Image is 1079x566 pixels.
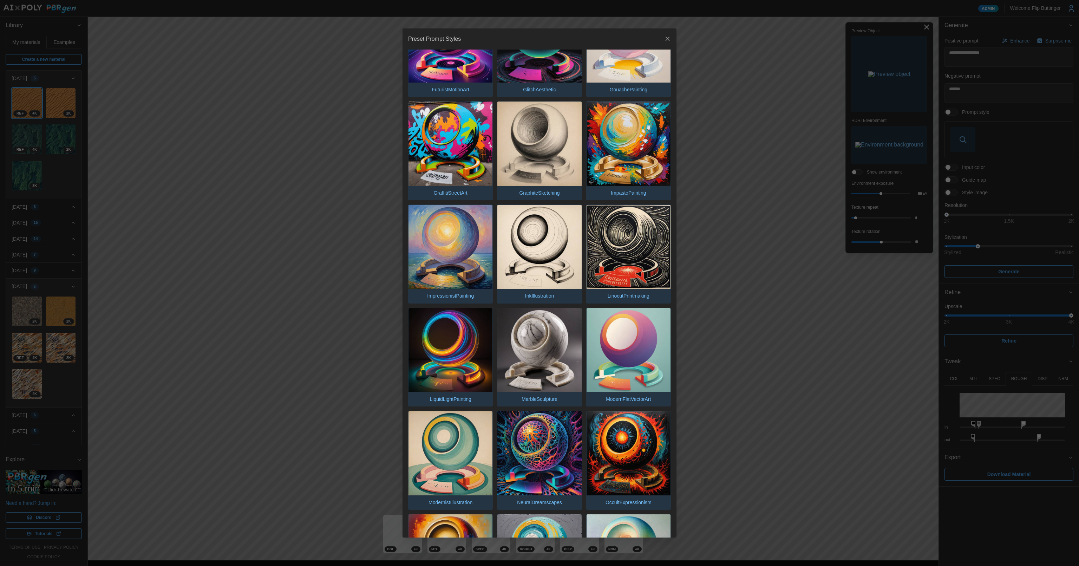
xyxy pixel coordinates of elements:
p: NeuralDreamscapes [514,495,565,509]
p: GraphiteSketching [516,186,563,200]
button: NeuralDreamscapes.jpgNeuralDreamscapes [497,411,582,510]
h2: Preset Prompt Styles [408,36,461,42]
img: OccultExpressionism.jpg [587,411,671,495]
button: ImpressionistPainting.jpgImpressionistPainting [408,204,493,304]
button: LiquidLightPainting.jpgLiquidLightPainting [408,308,493,407]
p: ImpastoPainting [607,186,649,200]
button: MarbleSculpture.jpgMarbleSculpture [497,308,582,407]
img: GraphiteSketching.jpg [497,102,581,186]
button: ImpastoPainting.jpgImpastoPainting [586,101,671,200]
img: LiquidLightPainting.jpg [408,308,492,392]
button: LinocutPrintmaking.jpgLinocutPrintmaking [586,204,671,304]
img: MarbleSculpture.jpg [497,308,581,392]
p: ModernFlatVectorArt [602,392,654,406]
img: NeuralDreamscapes.jpg [497,411,581,495]
button: GraffitiStreetArt.jpgGraffitiStreetArt [408,101,493,200]
p: GlitchAesthetic [519,83,559,97]
img: ModernFlatVectorArt.jpg [587,308,671,392]
img: ImpressionistPainting.jpg [408,205,492,289]
p: LinocutPrintmaking [604,289,653,303]
img: LinocutPrintmaking.jpg [587,205,671,289]
button: GraphiteSketching.jpgGraphiteSketching [497,101,582,200]
p: GouachePainting [606,83,651,97]
button: ModernFlatVectorArt.jpgModernFlatVectorArt [586,308,671,407]
p: LiquidLightPainting [426,392,475,406]
p: OccultExpressionism [602,495,655,509]
p: MarbleSculpture [518,392,561,406]
p: InkIllustration [522,289,557,303]
p: ImpressionistPainting [424,289,477,303]
p: GraffitiStreetArt [430,186,471,200]
p: FuturistMotionArt [428,83,473,97]
button: InkIllustration.jpgInkIllustration [497,204,582,304]
button: OccultExpressionism.jpgOccultExpressionism [586,411,671,510]
p: ModernistIllustration [425,495,476,509]
img: InkIllustration.jpg [497,205,581,289]
img: GraffitiStreetArt.jpg [408,102,492,186]
img: ImpastoPainting.jpg [587,102,671,186]
button: ModernistIllustration.jpgModernistIllustration [408,411,493,510]
img: ModernistIllustration.jpg [408,411,492,495]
